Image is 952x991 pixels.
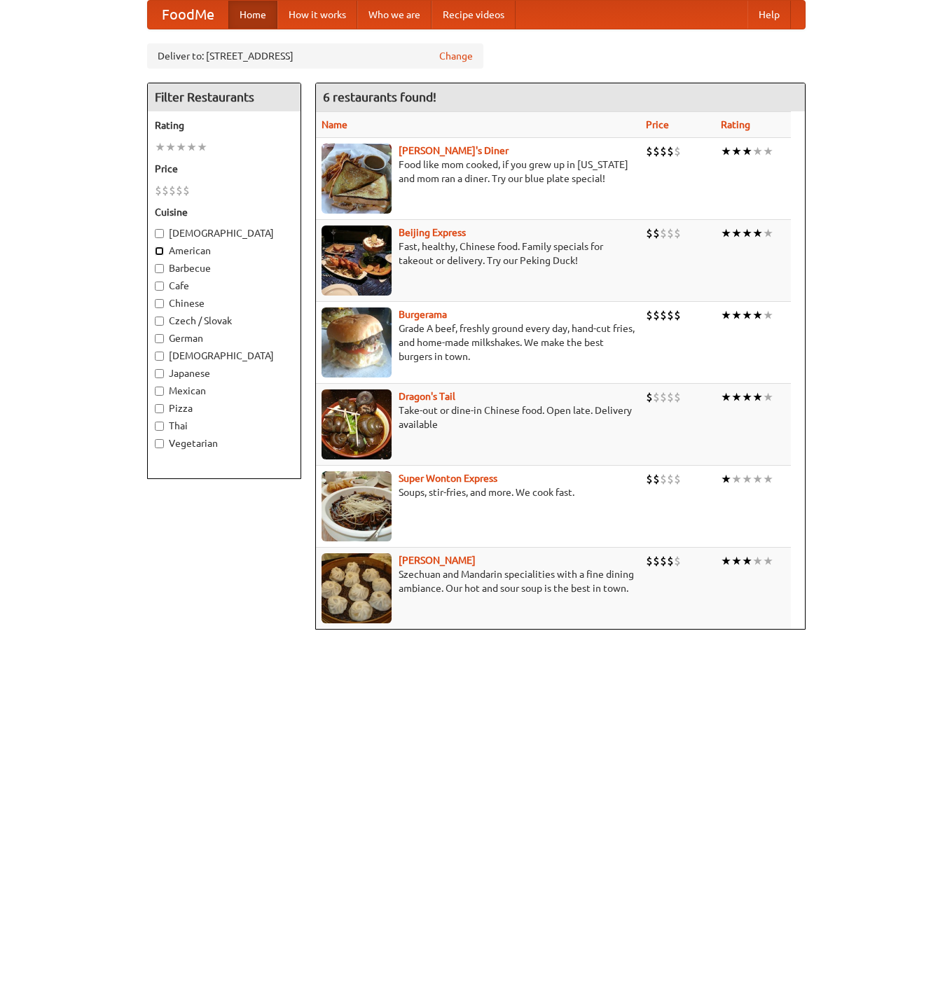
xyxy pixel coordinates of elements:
[742,389,752,405] li: ★
[176,139,186,155] li: ★
[667,144,674,159] li: $
[399,309,447,320] b: Burgerama
[399,227,466,238] a: Beijing Express
[155,314,294,328] label: Czech / Slovak
[322,158,635,186] p: Food like mom cooked, if you grew up in [US_STATE] and mom ran a diner. Try our blue plate special!
[667,389,674,405] li: $
[752,226,763,241] li: ★
[155,299,164,308] input: Chinese
[653,471,660,487] li: $
[667,307,674,323] li: $
[183,183,190,198] li: $
[731,471,742,487] li: ★
[731,307,742,323] li: ★
[176,183,183,198] li: $
[155,369,164,378] input: Japanese
[763,553,773,569] li: ★
[674,144,681,159] li: $
[742,553,752,569] li: ★
[169,183,176,198] li: $
[667,226,674,241] li: $
[322,144,392,214] img: sallys.jpg
[667,471,674,487] li: $
[432,1,516,29] a: Recipe videos
[646,389,653,405] li: $
[721,144,731,159] li: ★
[747,1,791,29] a: Help
[322,553,392,623] img: shandong.jpg
[646,119,669,130] a: Price
[763,226,773,241] li: ★
[674,226,681,241] li: $
[165,139,176,155] li: ★
[763,144,773,159] li: ★
[721,471,731,487] li: ★
[399,391,455,402] b: Dragon's Tail
[155,205,294,219] h5: Cuisine
[155,331,294,345] label: German
[322,307,392,377] img: burgerama.jpg
[162,183,169,198] li: $
[731,144,742,159] li: ★
[322,389,392,459] img: dragon.jpg
[322,321,635,363] p: Grade A beef, freshly ground every day, hand-cut fries, and home-made milkshakes. We make the bes...
[399,555,476,566] a: [PERSON_NAME]
[763,389,773,405] li: ★
[752,144,763,159] li: ★
[322,240,635,268] p: Fast, healthy, Chinese food. Family specials for takeout or delivery. Try our Peking Duck!
[752,553,763,569] li: ★
[197,139,207,155] li: ★
[155,436,294,450] label: Vegetarian
[660,553,667,569] li: $
[667,553,674,569] li: $
[742,307,752,323] li: ★
[155,404,164,413] input: Pizza
[155,317,164,326] input: Czech / Slovak
[155,366,294,380] label: Japanese
[399,145,509,156] b: [PERSON_NAME]'s Diner
[155,229,164,238] input: [DEMOGRAPHIC_DATA]
[752,389,763,405] li: ★
[155,419,294,433] label: Thai
[322,403,635,431] p: Take-out or dine-in Chinese food. Open late. Delivery available
[277,1,357,29] a: How it works
[721,307,731,323] li: ★
[155,401,294,415] label: Pizza
[155,282,164,291] input: Cafe
[155,183,162,198] li: $
[322,485,635,499] p: Soups, stir-fries, and more. We cook fast.
[155,334,164,343] input: German
[322,226,392,296] img: beijing.jpg
[660,471,667,487] li: $
[763,307,773,323] li: ★
[357,1,432,29] a: Who we are
[653,553,660,569] li: $
[660,226,667,241] li: $
[721,119,750,130] a: Rating
[155,279,294,293] label: Cafe
[399,473,497,484] a: Super Wonton Express
[721,389,731,405] li: ★
[653,144,660,159] li: $
[742,226,752,241] li: ★
[660,144,667,159] li: $
[674,307,681,323] li: $
[674,389,681,405] li: $
[322,567,635,595] p: Szechuan and Mandarin specialities with a fine dining ambiance. Our hot and sour soup is the best...
[439,49,473,63] a: Change
[155,387,164,396] input: Mexican
[646,144,653,159] li: $
[155,264,164,273] input: Barbecue
[148,1,228,29] a: FoodMe
[322,471,392,541] img: superwonton.jpg
[646,471,653,487] li: $
[763,471,773,487] li: ★
[742,471,752,487] li: ★
[721,553,731,569] li: ★
[147,43,483,69] div: Deliver to: [STREET_ADDRESS]
[742,144,752,159] li: ★
[148,83,301,111] h4: Filter Restaurants
[186,139,197,155] li: ★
